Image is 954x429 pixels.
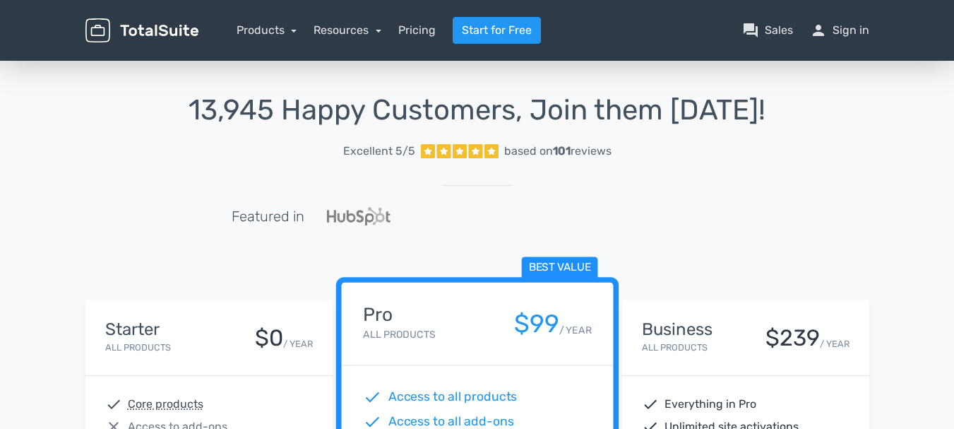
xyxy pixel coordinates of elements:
img: Hubspot [327,207,390,225]
div: $0 [255,326,283,351]
a: Excellent 5/5 based on101reviews [85,137,869,165]
small: All Products [105,342,171,353]
h4: Pro [363,305,435,325]
span: check [105,396,122,413]
h5: Featured in [232,208,304,224]
a: Start for Free [453,17,541,44]
span: check [363,388,381,406]
span: Everything in Pro [664,396,756,413]
div: based on reviews [504,143,612,160]
div: $99 [513,310,559,338]
a: question_answerSales [742,22,793,39]
h4: Business [642,320,712,339]
div: $239 [765,326,820,351]
small: / YEAR [283,337,313,351]
span: Best value [521,257,597,279]
h1: 13,945 Happy Customers, Join them [DATE]! [85,95,869,126]
a: personSign in [810,22,869,39]
span: question_answer [742,22,759,39]
small: / YEAR [820,337,849,351]
h4: Starter [105,320,171,339]
span: Access to all products [388,388,517,406]
img: TotalSuite for WordPress [85,18,198,43]
strong: 101 [553,144,571,158]
a: Pricing [398,22,436,39]
span: Excellent 5/5 [343,143,415,160]
span: check [642,396,659,413]
a: Products [237,23,297,37]
span: person [810,22,827,39]
a: Resources [314,23,381,37]
small: All Products [642,342,708,353]
small: / YEAR [559,323,591,338]
small: All Products [363,329,435,341]
abbr: Core products [128,396,203,413]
